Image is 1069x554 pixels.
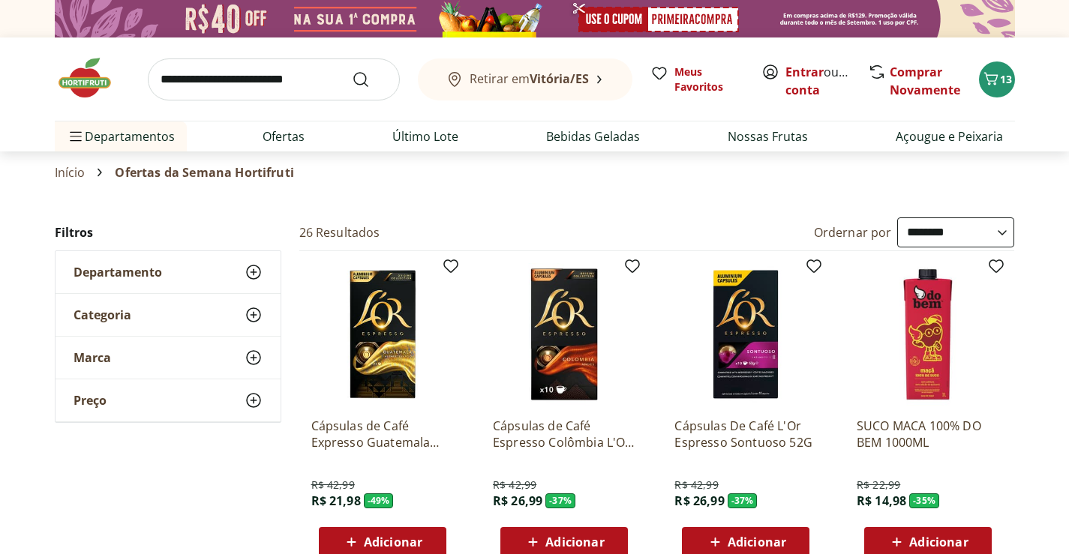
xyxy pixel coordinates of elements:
span: - 37 % [728,493,758,508]
button: Retirar emVitória/ES [418,58,632,100]
img: SUCO MACA 100% DO BEM 1000ML [857,263,999,406]
span: Preço [74,393,107,408]
a: Nossas Frutas [728,127,808,145]
span: R$ 42,99 [311,478,355,493]
span: Adicionar [728,536,786,548]
a: Início [55,166,86,179]
button: Submit Search [352,70,388,88]
span: Adicionar [364,536,422,548]
h2: 26 Resultados [299,224,380,241]
button: Preço [56,379,281,421]
span: R$ 22,99 [857,478,900,493]
span: Categoria [74,307,131,322]
a: Entrar [785,64,824,80]
span: Adicionar [909,536,968,548]
button: Marca [56,337,281,379]
a: Cápsulas De Café L'Or Espresso Sontuoso 52G [674,418,817,451]
a: Meus Favoritos [650,64,743,94]
a: Bebidas Geladas [546,127,640,145]
b: Vitória/ES [530,70,589,87]
a: Açougue e Peixaria [896,127,1003,145]
input: search [148,58,400,100]
a: Cápsulas de Café Espresso Colômbia L'OR 52g [493,418,635,451]
span: - 49 % [364,493,394,508]
img: Hortifruti [55,55,130,100]
span: R$ 26,99 [674,493,724,509]
a: Ofertas [263,127,305,145]
a: Comprar Novamente [890,64,960,98]
img: Cápsulas De Café L'Or Espresso Sontuoso 52G [674,263,817,406]
span: Departamento [74,265,162,280]
span: R$ 42,99 [493,478,536,493]
span: Departamentos [67,118,175,154]
button: Departamento [56,251,281,293]
img: Cápsulas de Café Expresso Guatemala L'OR 52g [311,263,454,406]
button: Menu [67,118,85,154]
span: R$ 14,98 [857,493,906,509]
a: SUCO MACA 100% DO BEM 1000ML [857,418,999,451]
a: Cápsulas de Café Expresso Guatemala L'OR 52g [311,418,454,451]
span: 13 [1000,72,1012,86]
button: Categoria [56,294,281,336]
span: Adicionar [545,536,604,548]
span: Marca [74,350,111,365]
span: Ofertas da Semana Hortifruti [115,166,293,179]
span: R$ 21,98 [311,493,361,509]
a: Último Lote [392,127,458,145]
span: - 37 % [545,493,575,508]
label: Ordernar por [814,224,892,241]
span: - 35 % [909,493,939,508]
img: Cápsulas de Café Espresso Colômbia L'OR 52g [493,263,635,406]
span: R$ 26,99 [493,493,542,509]
span: Meus Favoritos [674,64,743,94]
span: R$ 42,99 [674,478,718,493]
a: Criar conta [785,64,868,98]
button: Carrinho [979,61,1015,97]
h2: Filtros [55,217,281,247]
span: ou [785,63,852,99]
span: Retirar em [470,72,589,85]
